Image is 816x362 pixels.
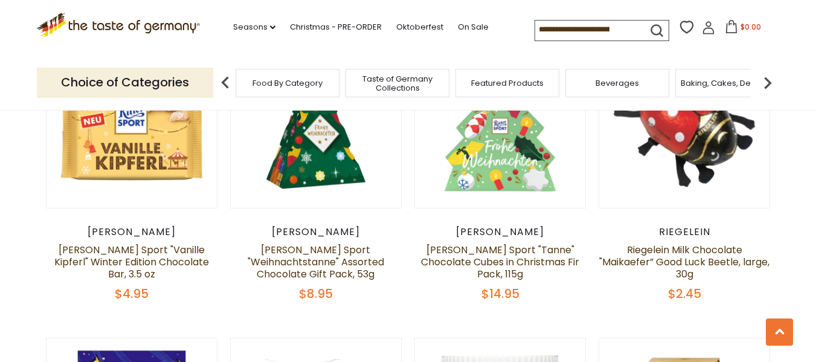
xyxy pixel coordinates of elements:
a: Riegelein Milk Chocolate "Maikaefer” Good Luck Beetle, large, 30g [599,243,769,281]
a: Food By Category [252,79,323,88]
img: Riegelein Milk Chocolate "Maikaefer” Good Luck Beetle, large, 30g [599,37,770,208]
img: Ritter Sport "Weihnachtstanne" Assorted Chocolate Gift Pack, 53g [231,37,402,208]
div: [PERSON_NAME] [230,226,402,238]
button: $0.00 [718,20,769,38]
span: $14.95 [481,285,519,302]
div: [PERSON_NAME] [414,226,586,238]
a: Christmas - PRE-ORDER [290,21,382,34]
a: Baking, Cakes, Desserts [681,79,774,88]
span: $2.45 [668,285,701,302]
a: [PERSON_NAME] Sport "Tanne" Chocolate Cubes in Christmas Fir Pack, 115g [421,243,579,281]
p: Choice of Categories [37,68,213,97]
div: [PERSON_NAME] [46,226,218,238]
img: Ritter Sport "Tanne" Chocolate Cubes in Christmas Fir Pack, 115g [415,37,586,208]
img: next arrow [756,71,780,95]
span: $8.95 [299,285,333,302]
a: Featured Products [471,79,544,88]
a: Seasons [233,21,275,34]
img: previous arrow [213,71,237,95]
a: Oktoberfest [396,21,443,34]
a: [PERSON_NAME] Sport "Vanille Kipferl" Winter Edition Chocolate Bar, 3.5 oz [54,243,209,281]
a: On Sale [458,21,489,34]
a: Taste of Germany Collections [349,74,446,92]
a: [PERSON_NAME] Sport "Weihnachtstanne" Assorted Chocolate Gift Pack, 53g [248,243,384,281]
span: $0.00 [741,22,761,32]
div: Riegelein [599,226,771,238]
a: Beverages [596,79,639,88]
span: $4.95 [115,285,149,302]
img: Ritter Sport "Vanille Kipferl" Winter Edition Chocolate Bar, 3.5 oz [47,37,217,208]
